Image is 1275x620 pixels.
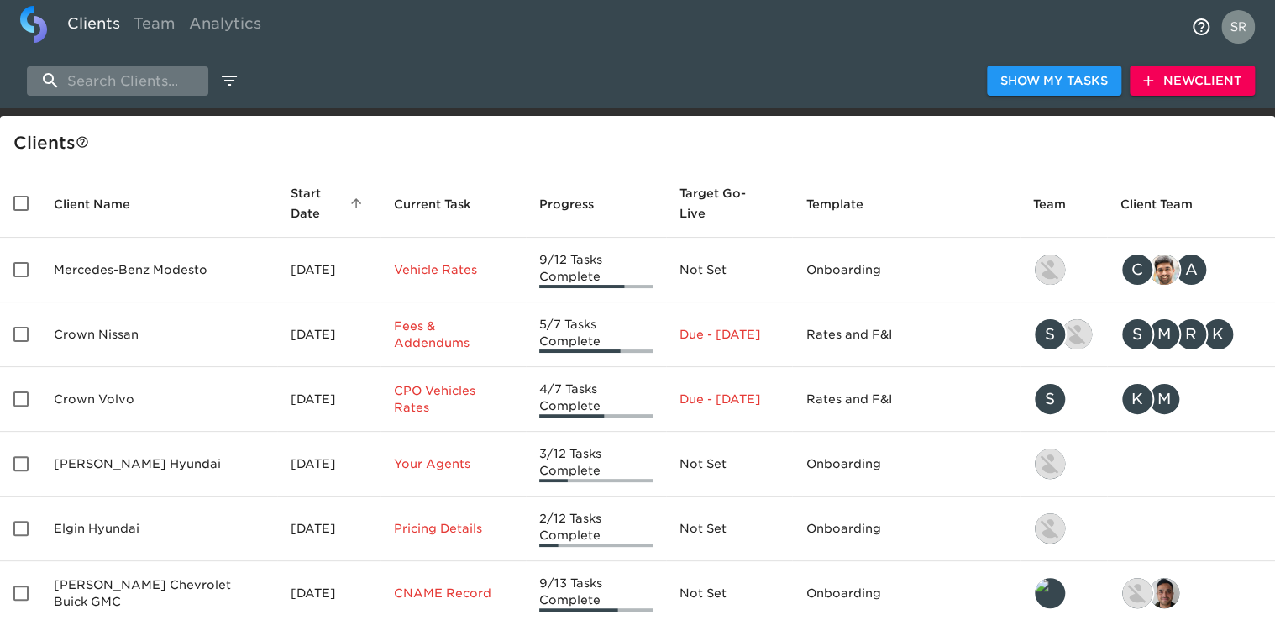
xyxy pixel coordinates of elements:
[526,497,666,561] td: 2/12 Tasks Complete
[792,238,1020,302] td: Onboarding
[666,432,793,497] td: Not Set
[1035,255,1065,285] img: kevin.lo@roadster.com
[54,194,152,214] span: Client Name
[792,367,1020,432] td: Rates and F&I
[20,6,47,43] img: logo
[40,238,277,302] td: Mercedes-Benz Modesto
[1147,318,1181,351] div: M
[76,135,89,149] svg: This is a list of all of your clients and clients shared with you
[215,66,244,95] button: edit
[526,367,666,432] td: 4/7 Tasks Complete
[277,302,380,367] td: [DATE]
[13,129,1268,156] div: Client s
[277,367,380,432] td: [DATE]
[1120,576,1262,610] div: nikko.foster@roadster.com, sai@simplemnt.com
[666,497,793,561] td: Not Set
[526,302,666,367] td: 5/7 Tasks Complete
[792,497,1020,561] td: Onboarding
[1221,10,1255,44] img: Profile
[394,194,471,214] span: This is the next Task in this Hub that should be completed
[792,302,1020,367] td: Rates and F&I
[182,6,268,47] a: Analytics
[679,326,779,343] p: Due - [DATE]
[394,455,512,472] p: Your Agents
[679,391,779,407] p: Due - [DATE]
[1033,382,1067,416] div: S
[1035,449,1065,479] img: kevin.lo@roadster.com
[1130,66,1255,97] button: NewClient
[394,382,512,416] p: CPO Vehicles Rates
[127,6,182,47] a: Team
[277,497,380,561] td: [DATE]
[40,432,277,497] td: [PERSON_NAME] Hyundai
[277,432,380,497] td: [DATE]
[27,66,208,96] input: search
[1033,512,1094,545] div: kevin.lo@roadster.com
[1122,578,1152,608] img: nikko.foster@roadster.com
[1120,318,1154,351] div: S
[679,183,758,223] span: Calculated based on the start date and the duration of all Tasks contained in this Hub.
[394,318,512,351] p: Fees & Addendums
[1033,382,1094,416] div: savannah@roadster.com
[291,183,366,223] span: Start Date
[394,585,512,602] p: CNAME Record
[1201,318,1235,351] div: K
[805,194,884,214] span: Template
[792,432,1020,497] td: Onboarding
[394,261,512,278] p: Vehicle Rates
[40,302,277,367] td: Crown Nissan
[1143,71,1241,92] span: New Client
[394,194,493,214] span: Current Task
[1120,318,1262,351] div: sparent@crowncars.com, mcooley@crowncars.com, rrobins@crowncars.com, kwilson@crowncars.com
[1120,194,1215,214] span: Client Team
[394,520,512,537] p: Pricing Details
[60,6,127,47] a: Clients
[1120,382,1262,416] div: kwilson@crowncars.com, mcooley@crowncars.com
[1147,382,1181,416] div: M
[1062,319,1092,349] img: austin@roadster.com
[1149,255,1179,285] img: sandeep@simplemnt.com
[1120,253,1154,286] div: C
[539,194,616,214] span: Progress
[1000,71,1108,92] span: Show My Tasks
[40,497,277,561] td: Elgin Hyundai
[526,432,666,497] td: 3/12 Tasks Complete
[1149,578,1179,608] img: sai@simplemnt.com
[1174,253,1208,286] div: A
[1035,578,1065,608] img: leland@roadster.com
[526,238,666,302] td: 9/12 Tasks Complete
[1120,382,1154,416] div: K
[1033,318,1067,351] div: S
[666,238,793,302] td: Not Set
[277,238,380,302] td: [DATE]
[679,183,779,223] span: Target Go-Live
[1033,318,1094,351] div: savannah@roadster.com, austin@roadster.com
[987,66,1121,97] button: Show My Tasks
[1033,253,1094,286] div: kevin.lo@roadster.com
[1033,194,1088,214] span: Team
[1033,576,1094,610] div: leland@roadster.com
[1033,447,1094,481] div: kevin.lo@roadster.com
[1120,253,1262,286] div: clayton.mandel@roadster.com, sandeep@simplemnt.com, angelique.nurse@roadster.com
[40,367,277,432] td: Crown Volvo
[1181,7,1221,47] button: notifications
[1035,513,1065,544] img: kevin.lo@roadster.com
[1174,318,1208,351] div: R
